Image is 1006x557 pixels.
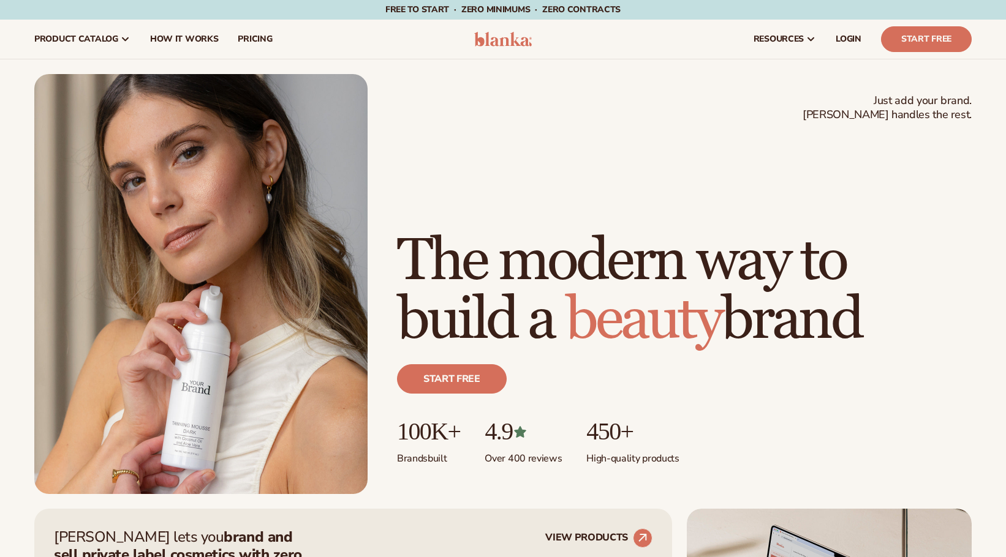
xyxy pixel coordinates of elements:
[397,418,460,445] p: 100K+
[485,445,562,465] p: Over 400 reviews
[25,20,140,59] a: product catalog
[140,20,229,59] a: How It Works
[586,445,679,465] p: High-quality products
[397,232,972,350] h1: The modern way to build a brand
[485,418,562,445] p: 4.9
[744,20,826,59] a: resources
[474,32,532,47] img: logo
[34,34,118,44] span: product catalog
[34,74,368,494] img: Female holding tanning mousse.
[238,34,272,44] span: pricing
[397,445,460,465] p: Brands built
[586,418,679,445] p: 450+
[545,528,652,548] a: VIEW PRODUCTS
[397,364,507,394] a: Start free
[803,94,972,122] span: Just add your brand. [PERSON_NAME] handles the rest.
[881,26,972,52] a: Start Free
[754,34,804,44] span: resources
[565,284,721,356] span: beauty
[228,20,282,59] a: pricing
[826,20,871,59] a: LOGIN
[385,4,621,15] span: Free to start · ZERO minimums · ZERO contracts
[836,34,861,44] span: LOGIN
[150,34,219,44] span: How It Works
